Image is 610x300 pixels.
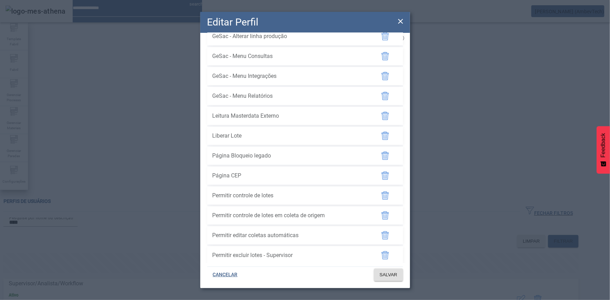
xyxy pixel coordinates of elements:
span: Permitir controle de lotes [213,191,370,200]
button: CANCELAR [207,269,243,281]
span: Liberar Lote [213,132,370,140]
span: Página Bloqueio legado [213,152,370,160]
span: Página CEP [213,171,370,180]
span: GeSac - Menu Relatórios [213,92,370,100]
span: Permitir controle de lotes em coleta de origem [213,211,370,220]
span: Permitir editar coletas automáticas [213,231,370,240]
button: Feedback - Mostrar pesquisa [597,126,610,174]
h2: Editar Perfil [207,15,259,30]
span: GeSac - Alterar linha produção [213,32,370,41]
span: Leitura Masterdata Externo [213,112,370,120]
span: GeSac - Menu Consultas [213,52,370,60]
span: SALVAR [380,271,397,278]
button: SALVAR [374,269,403,281]
span: Feedback [600,133,607,158]
span: Permitir excluir lotes - Supervisor [213,251,370,259]
span: CANCELAR [213,271,238,278]
span: GeSac - Menu Integrações [213,72,370,80]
